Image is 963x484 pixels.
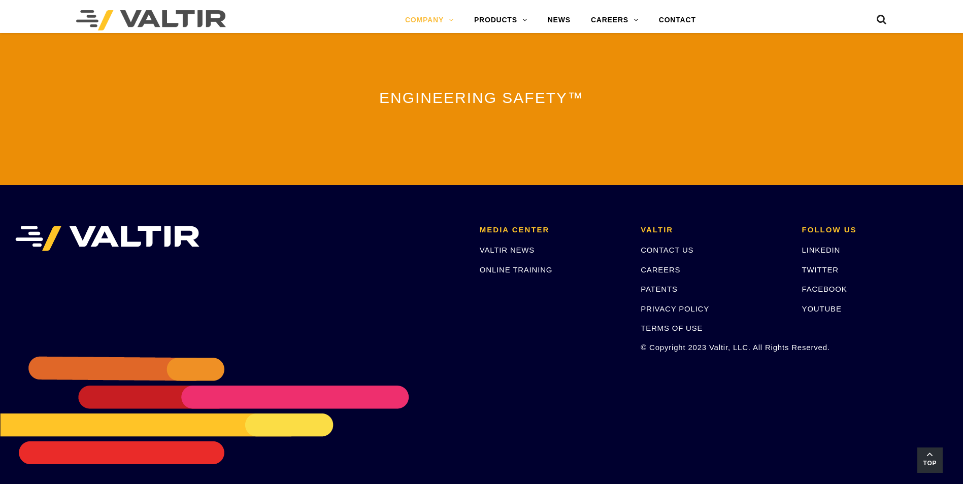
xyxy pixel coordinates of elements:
[641,341,786,353] p: © Copyright 2023 Valtir, LLC. All Rights Reserved.
[802,265,839,274] a: TWITTER
[641,226,786,234] h2: VALTIR
[802,285,847,293] a: FACEBOOK
[480,246,535,254] a: VALTIR NEWS
[917,458,943,469] span: Top
[802,246,841,254] a: LINKEDIN
[76,10,226,30] img: Valtir
[464,10,538,30] a: PRODUCTS
[641,304,709,313] a: PRIVACY POLICY
[15,226,200,251] img: VALTIR
[379,89,584,106] span: ENGINEERING SAFETY™
[581,10,649,30] a: CAREERS
[641,285,678,293] a: PATENTS
[395,10,464,30] a: COMPANY
[538,10,581,30] a: NEWS
[649,10,706,30] a: CONTACT
[641,324,703,332] a: TERMS OF USE
[641,246,693,254] a: CONTACT US
[802,304,842,313] a: YOUTUBE
[917,447,943,473] a: Top
[480,265,552,274] a: ONLINE TRAINING
[802,226,948,234] h2: FOLLOW US
[641,265,680,274] a: CAREERS
[480,226,625,234] h2: MEDIA CENTER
